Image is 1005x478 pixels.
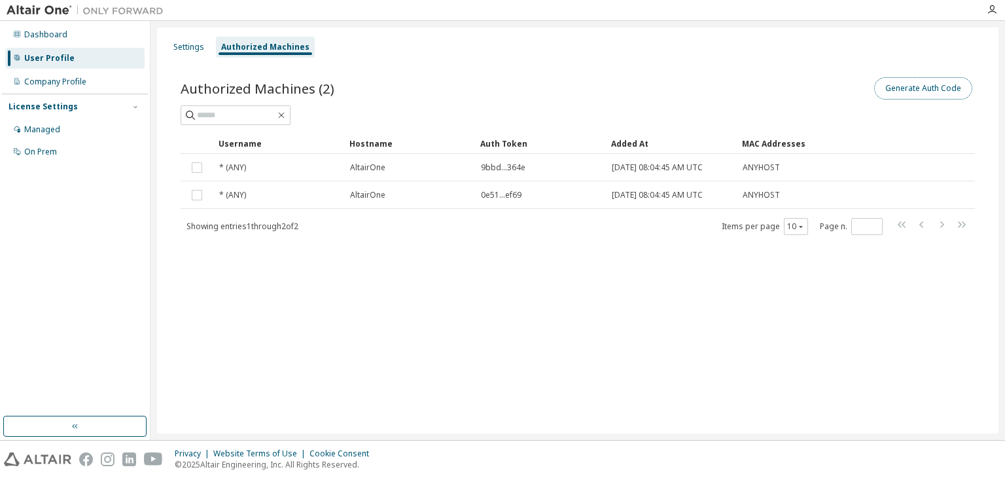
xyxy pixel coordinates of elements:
[213,449,309,459] div: Website Terms of Use
[175,459,377,470] p: © 2025 Altair Engineering, Inc. All Rights Reserved.
[24,77,86,87] div: Company Profile
[742,133,841,154] div: MAC Addresses
[820,218,883,235] span: Page n.
[219,190,246,200] span: * (ANY)
[219,133,339,154] div: Username
[611,133,732,154] div: Added At
[481,162,525,173] span: 9bbd...364e
[144,452,163,466] img: youtube.svg
[722,218,808,235] span: Items per page
[186,221,298,232] span: Showing entries 1 through 2 of 2
[309,449,377,459] div: Cookie Consent
[787,221,805,232] button: 10
[24,147,57,157] div: On Prem
[350,190,385,200] span: AltairOne
[480,133,601,154] div: Auth Token
[219,162,246,173] span: * (ANY)
[350,162,385,173] span: AltairOne
[7,4,170,17] img: Altair One
[221,42,309,52] div: Authorized Machines
[481,190,521,200] span: 0e51...ef69
[743,190,780,200] span: ANYHOST
[181,79,334,98] span: Authorized Machines (2)
[612,190,703,200] span: [DATE] 08:04:45 AM UTC
[101,452,115,466] img: instagram.svg
[4,452,71,466] img: altair_logo.svg
[9,101,78,112] div: License Settings
[173,42,204,52] div: Settings
[24,29,67,40] div: Dashboard
[24,124,60,135] div: Managed
[175,449,213,459] div: Privacy
[122,452,136,466] img: linkedin.svg
[349,133,470,154] div: Hostname
[79,452,93,466] img: facebook.svg
[612,162,703,173] span: [DATE] 08:04:45 AM UTC
[24,53,75,64] div: User Profile
[874,77,972,100] button: Generate Auth Code
[743,162,780,173] span: ANYHOST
